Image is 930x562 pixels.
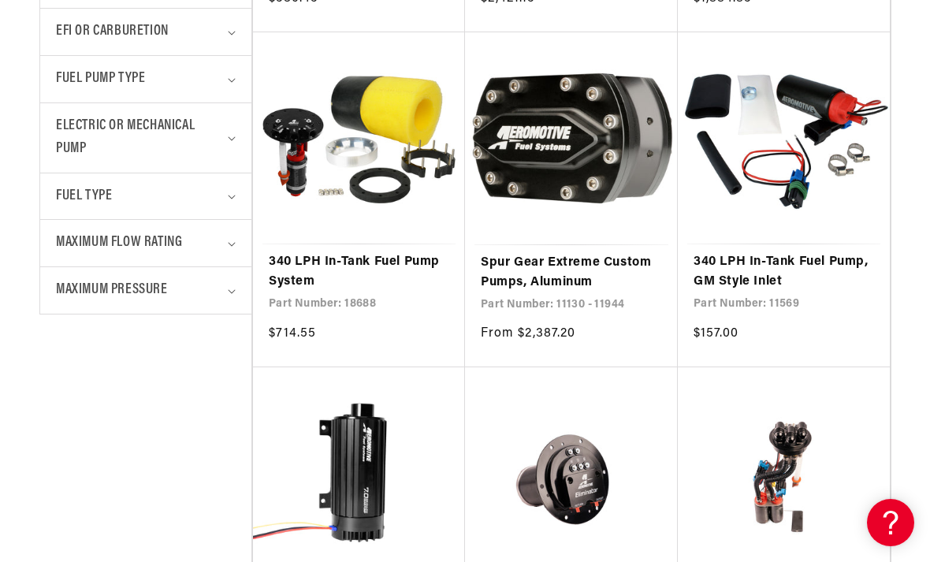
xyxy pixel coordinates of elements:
a: 340 LPH In-Tank Fuel Pump, GM Style Inlet [694,252,874,292]
a: Spur Gear Extreme Custom Pumps, Aluminum [481,253,662,293]
span: Electric or Mechanical Pump [56,115,222,161]
span: Maximum Pressure [56,279,168,302]
summary: Maximum Pressure (0 selected) [56,267,236,314]
span: Fuel Type [56,185,112,208]
summary: Fuel Pump Type (0 selected) [56,56,236,102]
span: Fuel Pump Type [56,68,145,91]
summary: Electric or Mechanical Pump (0 selected) [56,103,236,173]
a: 340 LPH In-Tank Fuel Pump System [269,252,449,292]
summary: Maximum Flow Rating (0 selected) [56,220,236,266]
summary: Fuel Type (0 selected) [56,173,236,220]
summary: EFI or Carburetion (0 selected) [56,9,236,55]
span: Maximum Flow Rating [56,232,182,255]
span: EFI or Carburetion [56,20,169,43]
